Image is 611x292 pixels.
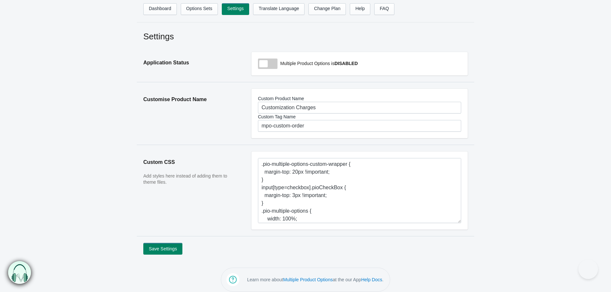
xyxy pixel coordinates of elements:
[258,158,461,223] textarea: .pio-multiple-options-custom-wrapper { margin-top: 20px !important; } input[type=checkbox].pioChe...
[143,31,468,42] h2: Settings
[334,61,358,66] b: DISABLED
[578,259,598,279] iframe: Toggle Customer Support
[143,52,238,73] h2: Application Status
[253,3,305,15] a: Translate Language
[181,3,218,15] a: Options Sets
[143,243,182,255] button: Save Settings
[374,3,394,15] a: FAQ
[350,3,370,15] a: Help
[283,277,333,282] a: Multiple Product Options
[143,173,238,186] p: Add styles here instead of adding them to theme files.
[143,89,238,110] h2: Customise Product Name
[278,59,461,68] p: Multiple Product Options is
[258,95,461,102] label: Custom Product Name
[361,277,382,282] a: Help Docs
[143,152,238,173] h2: Custom CSS
[258,113,461,120] label: Custom Tag Name
[222,3,249,15] a: Settings
[308,3,346,15] a: Change Plan
[143,3,177,15] a: Dashboard
[8,261,31,284] img: bxm.png
[247,276,384,283] p: Learn more about at the our App .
